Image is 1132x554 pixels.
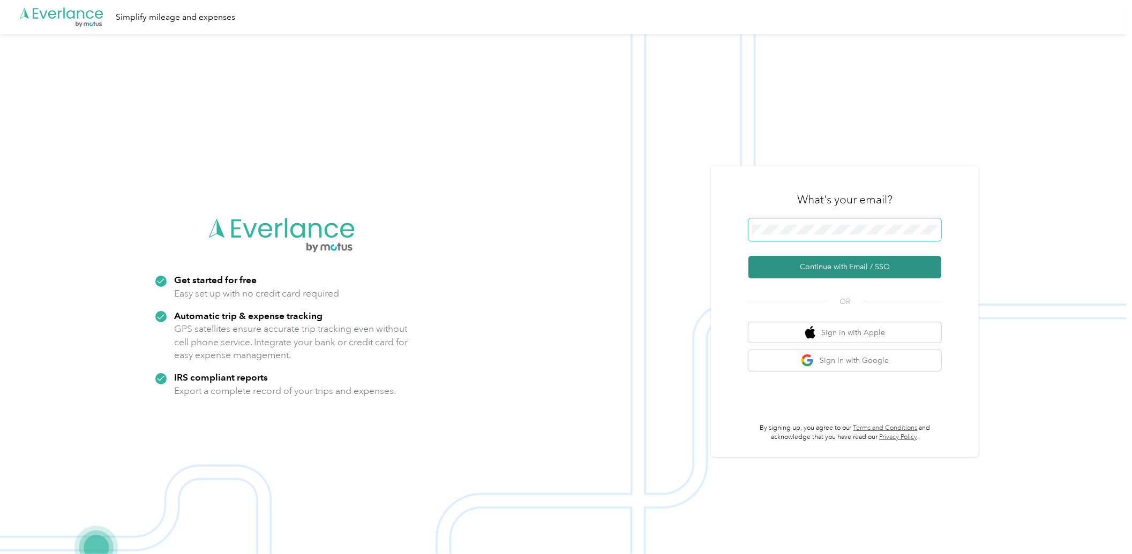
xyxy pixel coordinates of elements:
[174,384,396,398] p: Export a complete record of your trips and expenses.
[174,371,268,383] strong: IRS compliant reports
[801,354,814,367] img: google logo
[748,322,941,343] button: apple logoSign in with Apple
[174,274,257,285] strong: Get started for free
[116,11,235,24] div: Simplify mileage and expenses
[826,296,864,307] span: OR
[797,192,893,207] h3: What's your email?
[748,350,941,371] button: google logoSign in with Google
[853,424,918,432] a: Terms and Conditions
[879,433,917,441] a: Privacy Policy
[748,423,941,442] p: By signing up, you agree to our and acknowledge that you have read our .
[174,322,408,362] p: GPS satellites ensure accurate trip tracking even without cell phone service. Integrate your bank...
[174,287,339,300] p: Easy set up with no credit card required
[748,256,941,278] button: Continue with Email / SSO
[805,326,816,339] img: apple logo
[174,310,323,321] strong: Automatic trip & expense tracking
